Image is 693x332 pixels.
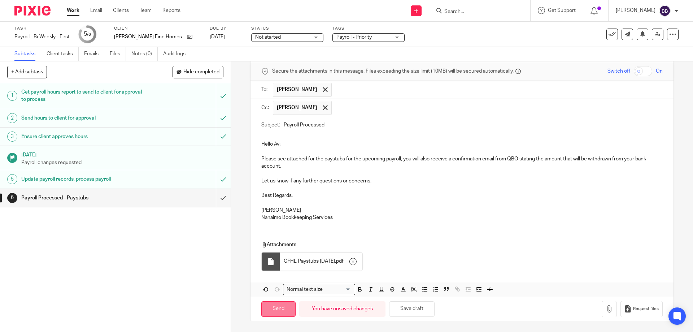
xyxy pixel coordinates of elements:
[336,35,372,40] span: Payroll - Priority
[261,301,296,317] input: Send
[21,159,223,166] p: Payroll changes requested
[251,26,323,31] label: Status
[389,301,435,317] button: Save draft
[114,26,201,31] label: Client
[261,241,649,248] p: Attachments
[261,214,662,221] p: Nanaimo Bookkeeping Services
[7,66,47,78] button: + Add subtask
[336,258,344,265] span: pdf
[14,33,70,40] div: Payroll - Bi-Weekly - First
[656,68,663,75] span: On
[21,113,146,124] h1: Send hours to client for approval
[299,301,385,317] div: You have unsaved changes
[659,5,671,17] img: svg%3E
[272,68,514,75] span: Secure the attachments in this message. Files exceeding the size limit (10MB) will be secured aut...
[444,9,509,15] input: Search
[131,47,158,61] a: Notes (0)
[110,47,126,61] a: Files
[332,26,405,31] label: Tags
[90,7,102,14] a: Email
[261,141,662,148] p: Hello Avi,
[620,301,662,317] button: Request files
[255,35,281,40] span: Not started
[607,68,630,75] span: Switch off
[284,258,335,265] span: GFHL Paystubs [DATE]
[67,7,79,14] a: Work
[84,30,91,38] div: 5
[21,150,223,159] h1: [DATE]
[21,174,146,185] h1: Update payroll records, process payroll
[633,306,659,312] span: Request files
[21,193,146,203] h1: Payroll Processed - Paystubs
[7,113,17,123] div: 2
[21,87,146,105] h1: Get payroll hours report to send to client for approval to process
[47,47,79,61] a: Client tasks
[7,131,17,142] div: 3
[277,104,317,111] span: [PERSON_NAME]
[285,286,324,293] span: Normal text size
[140,7,152,14] a: Team
[14,26,70,31] label: Task
[280,253,362,271] div: .
[162,7,180,14] a: Reports
[87,33,91,36] small: /6
[173,66,223,78] button: Hide completed
[261,177,662,185] p: Let us know if any further questions or concerns.
[113,7,129,14] a: Clients
[325,286,351,293] input: Search for option
[183,69,219,75] span: Hide completed
[210,26,242,31] label: Due by
[283,284,355,295] div: Search for option
[7,91,17,101] div: 1
[84,47,104,61] a: Emails
[261,86,269,93] label: To:
[163,47,191,61] a: Audit logs
[261,207,662,214] p: [PERSON_NAME]
[261,121,280,129] label: Subject:
[548,8,576,13] span: Get Support
[114,33,183,40] p: [PERSON_NAME] Fine Homes Ltd.
[14,6,51,16] img: Pixie
[7,193,17,203] div: 6
[261,104,269,111] label: Cc:
[261,192,662,199] p: Best Regards,
[261,155,662,170] p: Please see attached for the paystubs for the upcoming payroll, you will also receive a confirmati...
[616,7,655,14] p: [PERSON_NAME]
[210,34,225,39] span: [DATE]
[7,174,17,184] div: 5
[21,131,146,142] h1: Ensure client approves hours
[14,47,41,61] a: Subtasks
[277,86,317,93] span: [PERSON_NAME]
